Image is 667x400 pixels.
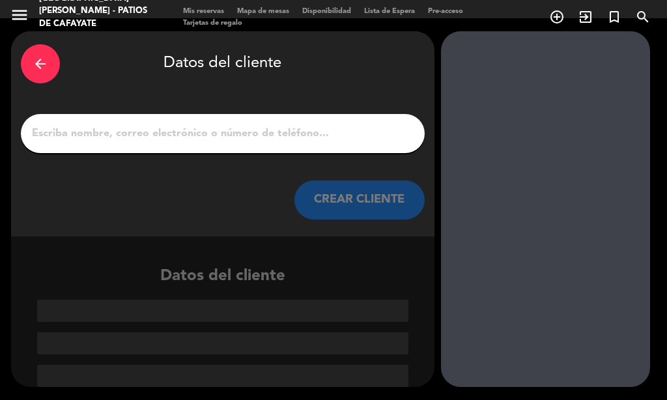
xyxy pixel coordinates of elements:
i: exit_to_app [578,9,593,25]
input: Escriba nombre, correo electrónico o número de teléfono... [31,124,415,143]
div: sábado 13. septiembre - 19:11 [39,30,157,55]
span: Disponibilidad [296,8,358,15]
span: Pre-acceso [421,8,470,15]
i: search [635,9,651,25]
div: Datos del cliente [11,264,434,387]
span: Mapa de mesas [231,8,296,15]
span: Lista de Espera [358,8,421,15]
span: Mis reservas [177,8,231,15]
i: turned_in_not [606,9,622,25]
button: CREAR CLIENTE [294,180,425,220]
div: Datos del cliente [21,41,425,87]
i: menu [10,5,29,25]
i: arrow_back [33,56,48,72]
i: add_circle_outline [549,9,565,25]
span: Tarjetas de regalo [177,20,249,27]
button: menu [10,5,29,29]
